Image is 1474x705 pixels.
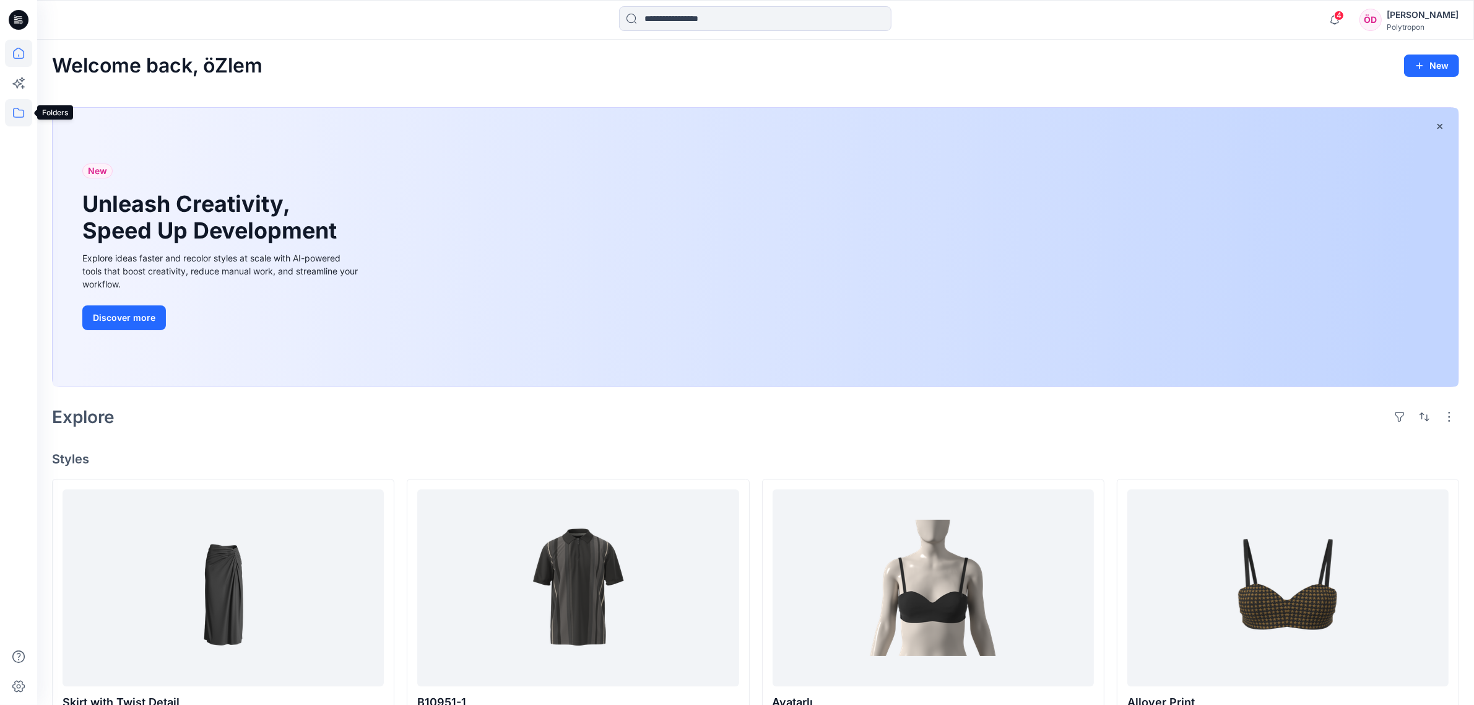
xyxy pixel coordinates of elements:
[773,489,1094,686] a: Avatarlı
[88,164,107,178] span: New
[63,489,384,686] a: Skirt with Twist Detail
[82,305,361,330] a: Discover more
[417,489,739,686] a: B10951-1
[1359,9,1382,31] div: ÖD
[52,55,262,77] h2: Welcome back, öZlem
[52,407,115,427] h2: Explore
[1127,489,1449,686] a: Allover Print
[82,252,361,291] div: Explore ideas faster and recolor styles at scale with AI-powered tools that boost creativity, red...
[52,452,1459,466] h4: Styles
[82,191,342,244] h1: Unleash Creativity, Speed Up Development
[1387,22,1459,32] div: Polytropon
[1334,11,1344,20] span: 4
[1387,7,1459,22] div: [PERSON_NAME]
[1404,55,1459,77] button: New
[82,305,166,330] button: Discover more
